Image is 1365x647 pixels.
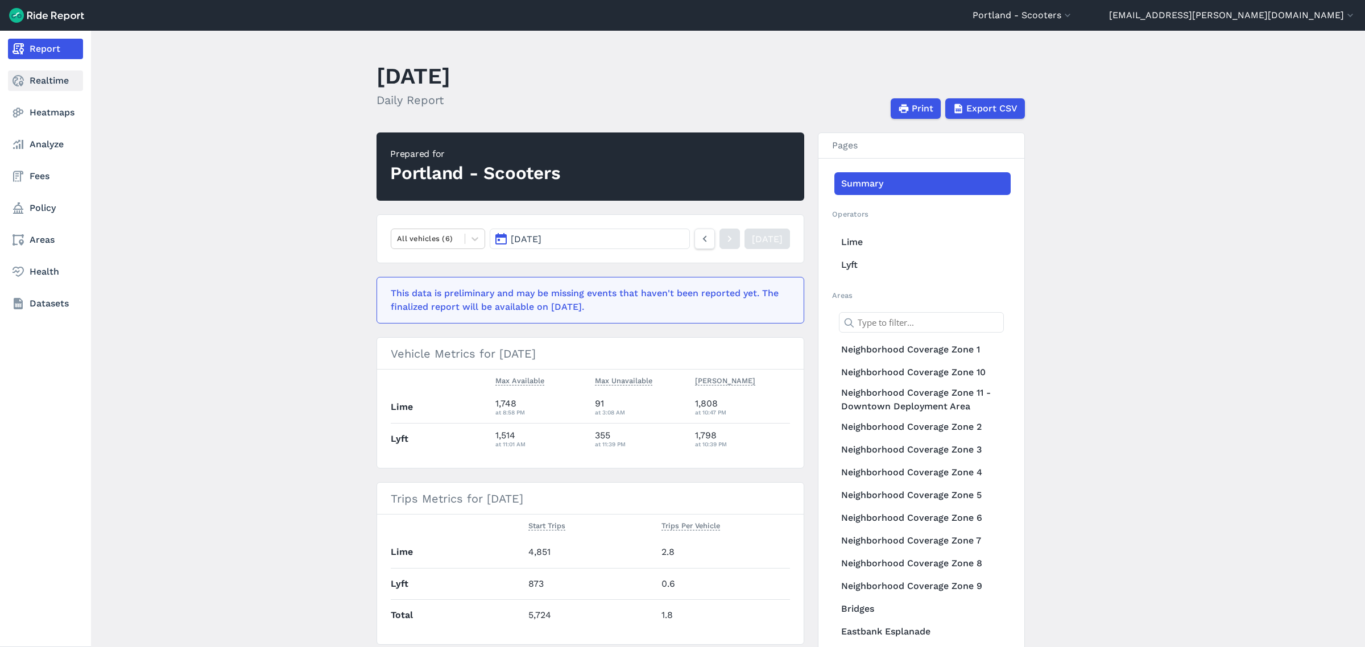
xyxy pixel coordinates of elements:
a: Areas [8,230,83,250]
td: 5,724 [524,599,657,631]
button: Max Unavailable [595,374,652,388]
div: This data is preliminary and may be missing events that haven't been reported yet. The finalized ... [391,287,783,314]
a: [DATE] [744,229,790,249]
button: Start Trips [528,519,565,533]
a: Fees [8,166,83,186]
div: at 8:58 PM [495,407,586,417]
span: [DATE] [511,234,541,244]
h2: Operators [832,209,1011,219]
a: Neighborhood Coverage Zone 5 [834,484,1011,507]
a: Neighborhood Coverage Zone 1 [834,338,1011,361]
button: Max Available [495,374,544,388]
th: Lime [391,537,524,568]
div: at 3:08 AM [595,407,686,417]
button: [DATE] [490,229,690,249]
a: Datasets [8,293,83,314]
input: Type to filter... [839,312,1004,333]
h3: Pages [818,133,1024,159]
a: Health [8,262,83,282]
a: Neighborhood Coverage Zone 6 [834,507,1011,529]
span: Export CSV [966,102,1017,115]
div: 1,808 [695,397,791,417]
h2: Areas [832,290,1011,301]
th: Total [391,599,524,631]
a: Realtime [8,70,83,91]
a: Lime [834,231,1011,254]
a: Lyft [834,254,1011,276]
a: Neighborhood Coverage Zone 4 [834,461,1011,484]
button: Trips Per Vehicle [661,519,720,533]
button: Portland - Scooters [973,9,1073,22]
a: Analyze [8,134,83,155]
h3: Vehicle Metrics for [DATE] [377,338,804,370]
span: Print [912,102,933,115]
div: 1,748 [495,397,586,417]
td: 873 [524,568,657,599]
div: at 11:39 PM [595,439,686,449]
div: Prepared for [390,147,560,161]
a: Bridges [834,598,1011,620]
a: Report [8,39,83,59]
a: Eastbank Esplanade [834,620,1011,643]
button: [PERSON_NAME] [695,374,755,388]
div: 1,514 [495,429,586,449]
div: Portland - Scooters [390,161,560,186]
button: Print [891,98,941,119]
a: Neighborhood Coverage Zone 9 [834,575,1011,598]
a: Summary [834,172,1011,195]
a: Neighborhood Coverage Zone 11 - Downtown Deployment Area [834,384,1011,416]
a: Neighborhood Coverage Zone 7 [834,529,1011,552]
span: [PERSON_NAME] [695,374,755,385]
a: Policy [8,198,83,218]
span: Max Unavailable [595,374,652,385]
h1: [DATE] [377,60,450,92]
span: Start Trips [528,519,565,530]
a: Neighborhood Coverage Zone 8 [834,552,1011,575]
div: 355 [595,429,686,449]
a: Neighborhood Coverage Zone 2 [834,416,1011,438]
a: Neighborhood Coverage Zone 3 [834,438,1011,461]
div: at 11:01 AM [495,439,586,449]
th: Lime [391,392,491,423]
button: [EMAIL_ADDRESS][PERSON_NAME][DOMAIN_NAME] [1109,9,1356,22]
td: 0.6 [657,568,790,599]
div: at 10:39 PM [695,439,791,449]
img: Ride Report [9,8,84,23]
span: Trips Per Vehicle [661,519,720,530]
td: 1.8 [657,599,790,631]
a: Heatmaps [8,102,83,123]
td: 4,851 [524,537,657,568]
button: Export CSV [945,98,1025,119]
td: 2.8 [657,537,790,568]
span: Max Available [495,374,544,385]
a: Neighborhood Coverage Zone 10 [834,361,1011,384]
div: 1,798 [695,429,791,449]
th: Lyft [391,568,524,599]
div: at 10:47 PM [695,407,791,417]
th: Lyft [391,423,491,454]
h3: Trips Metrics for [DATE] [377,483,804,515]
div: 91 [595,397,686,417]
h2: Daily Report [377,92,450,109]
